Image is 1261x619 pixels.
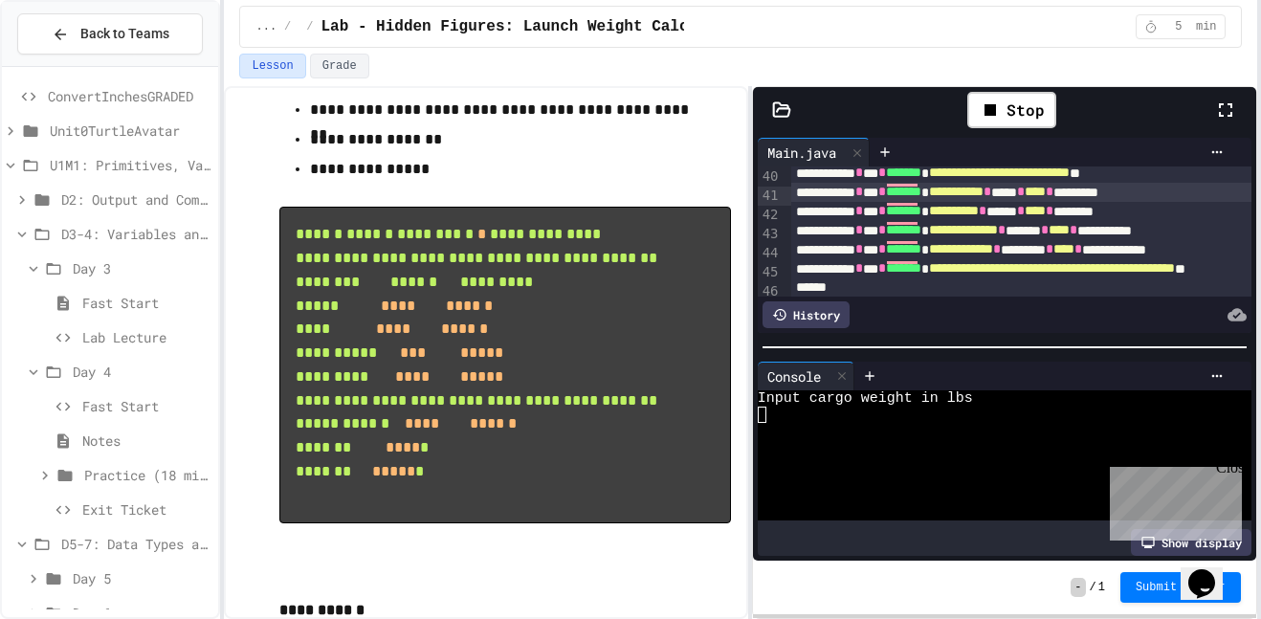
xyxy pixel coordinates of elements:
[758,206,782,225] div: 42
[82,293,210,313] span: Fast Start
[758,187,782,206] div: 41
[763,301,850,328] div: History
[758,263,782,282] div: 45
[8,8,132,122] div: Chat with us now!Close
[306,19,313,34] span: /
[82,431,210,451] span: Notes
[61,224,210,244] span: D3-4: Variables and Input
[1196,19,1217,34] span: min
[310,54,369,78] button: Grade
[1102,459,1242,541] iframe: To enrich screen reader interactions, please activate Accessibility in Grammarly extension settings
[758,244,782,263] div: 44
[758,282,782,301] div: 46
[1098,580,1105,595] span: 1
[758,390,973,407] span: Input cargo weight in lbs
[1120,572,1241,603] button: Submit Answer
[1090,580,1096,595] span: /
[758,143,846,163] div: Main.java
[82,327,210,347] span: Lab Lecture
[758,366,830,387] div: Console
[758,362,854,390] div: Console
[73,258,210,278] span: Day 3
[84,465,210,485] span: Practice (18 mins)
[758,138,870,166] div: Main.java
[255,19,277,34] span: ...
[50,121,210,141] span: Unit0TurtleAvatar
[82,396,210,416] span: Fast Start
[1131,529,1251,556] div: Show display
[61,534,210,554] span: D5-7: Data Types and Number Calculations
[73,362,210,382] span: Day 4
[967,92,1056,128] div: Stop
[1181,542,1242,600] iframe: chat widget
[1071,578,1085,597] span: -
[239,54,305,78] button: Lesson
[73,568,210,588] span: Day 5
[284,19,291,34] span: /
[17,13,203,55] button: Back to Teams
[1163,19,1194,34] span: 5
[61,189,210,210] span: D2: Output and Compiling Code
[48,86,210,106] span: ConvertInchesGRADED
[50,155,210,175] span: U1M1: Primitives, Variables, Basic I/O
[1136,580,1226,595] span: Submit Answer
[758,167,782,187] div: 40
[758,225,782,244] div: 43
[321,15,744,38] span: Lab - Hidden Figures: Launch Weight Calculator
[82,499,210,520] span: Exit Ticket
[80,24,169,44] span: Back to Teams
